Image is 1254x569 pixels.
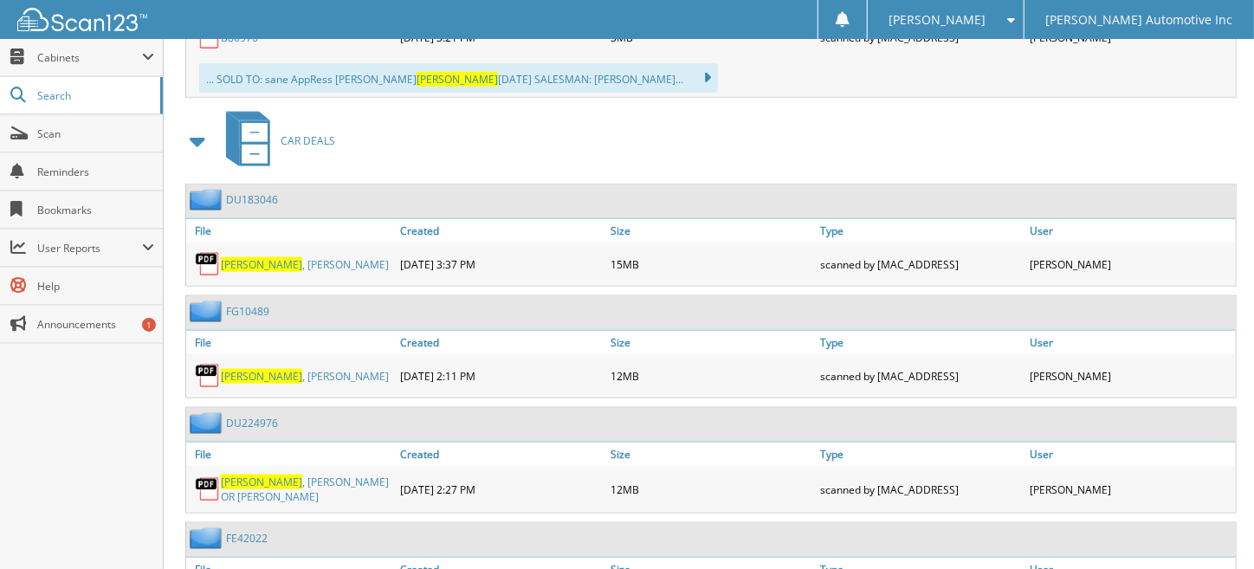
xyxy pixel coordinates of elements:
img: PDF.png [195,251,221,277]
div: 15MB [606,247,816,281]
a: File [186,219,396,242]
a: File [186,331,396,354]
div: scanned by [MAC_ADDRESS] [816,359,1025,393]
img: folder2.png [190,527,226,549]
a: Type [816,219,1025,242]
img: PDF.png [195,363,221,389]
a: Size [606,219,816,242]
span: Search [37,88,152,103]
span: User Reports [37,241,142,255]
span: Help [37,279,154,294]
span: Reminders [37,165,154,179]
div: scanned by [MAC_ADDRESS] [816,247,1025,281]
a: [PERSON_NAME], [PERSON_NAME] OR [PERSON_NAME] [221,475,391,504]
a: User [1026,219,1236,242]
a: User [1026,443,1236,466]
a: Type [816,331,1025,354]
span: Bookmarks [37,203,154,217]
a: Type [816,443,1025,466]
div: [PERSON_NAME] [1026,470,1236,508]
img: folder2.png [190,412,226,434]
a: FE42022 [226,531,268,546]
img: folder2.png [190,301,226,322]
div: scanned by [MAC_ADDRESS] [816,470,1025,508]
span: CAR DEALS [281,133,335,148]
a: DU224976 [226,416,278,430]
span: [PERSON_NAME] [221,257,302,272]
span: Announcements [37,317,154,332]
div: [PERSON_NAME] [1026,247,1236,281]
span: [PERSON_NAME] Automotive Inc [1046,15,1233,25]
a: User [1026,331,1236,354]
a: FG10489 [226,304,269,319]
a: [PERSON_NAME], [PERSON_NAME] [221,369,389,384]
a: [PERSON_NAME], [PERSON_NAME] [221,257,389,272]
div: [PERSON_NAME] [1026,359,1236,393]
div: [DATE] 2:11 PM [396,359,605,393]
a: Created [396,331,605,354]
a: DU183046 [226,192,278,207]
span: Cabinets [37,50,142,65]
span: Scan [37,126,154,141]
img: PDF.png [195,476,221,502]
span: [PERSON_NAME] [221,475,302,489]
span: [PERSON_NAME] [221,369,302,384]
a: Created [396,219,605,242]
div: [DATE] 2:27 PM [396,470,605,508]
a: Size [606,443,816,466]
div: 12MB [606,359,816,393]
a: File [186,443,396,466]
div: 1 [142,318,156,332]
span: [PERSON_NAME] [417,72,498,87]
a: Size [606,331,816,354]
div: ... SOLD TO: sane AppRess [PERSON_NAME] [DATE] SALESMAN: [PERSON_NAME]... [199,63,718,93]
a: Created [396,443,605,466]
div: 12MB [606,470,816,508]
a: CAR DEALS [216,107,335,175]
span: [PERSON_NAME] [889,15,986,25]
div: [DATE] 3:37 PM [396,247,605,281]
img: scan123-logo-white.svg [17,8,147,31]
img: folder2.png [190,189,226,210]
